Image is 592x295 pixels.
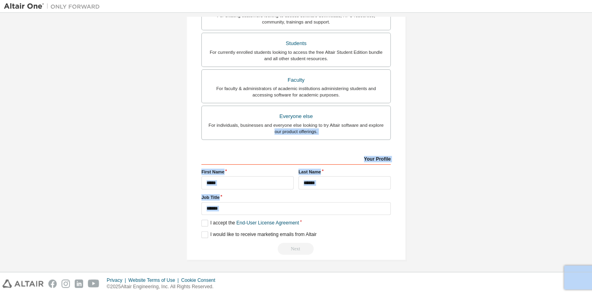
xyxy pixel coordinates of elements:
a: End-User License Agreement [236,220,299,226]
img: instagram.svg [62,279,70,288]
img: facebook.svg [48,279,57,288]
div: Select your account type to continue [201,243,391,255]
div: Privacy [107,277,128,283]
label: I would like to receive marketing emails from Altair [201,231,316,238]
p: © 2025 Altair Engineering, Inc. All Rights Reserved. [107,283,220,290]
div: For currently enrolled students looking to access the free Altair Student Edition bundle and all ... [207,49,385,62]
div: For existing customers looking to access software downloads, HPC resources, community, trainings ... [207,12,385,25]
img: altair_logo.svg [2,279,44,288]
img: linkedin.svg [75,279,83,288]
div: Faculty [207,75,385,86]
div: For individuals, businesses and everyone else looking to try Altair software and explore our prod... [207,122,385,135]
label: Last Name [298,169,391,175]
div: Everyone else [207,111,385,122]
div: Website Terms of Use [128,277,181,283]
label: Job Title [201,194,391,201]
label: I accept the [201,220,299,226]
div: Students [207,38,385,49]
div: Your Profile [201,152,391,165]
img: Altair One [4,2,104,10]
label: First Name [201,169,294,175]
img: youtube.svg [88,279,99,288]
div: Cookie Consent [181,277,220,283]
div: For faculty & administrators of academic institutions administering students and accessing softwa... [207,85,385,98]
